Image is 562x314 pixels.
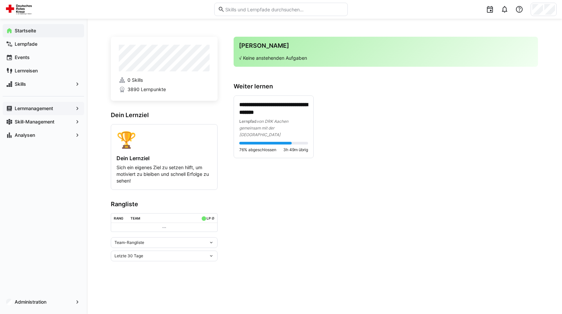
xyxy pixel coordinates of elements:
div: LP [207,216,211,220]
div: 🏆 [116,130,212,149]
div: Team [130,216,140,220]
span: 3h 49m übrig [283,147,308,152]
h3: [PERSON_NAME] [239,42,533,49]
span: 76% abgeschlossen [239,147,276,152]
span: Team-Rangliste [114,240,144,245]
span: 3890 Lernpunkte [127,86,166,93]
a: 0 Skills [119,77,210,83]
h4: Dein Lernziel [116,155,212,162]
div: Rang [114,216,123,220]
span: 0 Skills [127,77,143,83]
h3: Dein Lernziel [111,111,218,119]
span: Letzte 30 Tage [114,253,143,259]
input: Skills und Lernpfade durchsuchen… [225,6,344,12]
a: ø [212,215,215,221]
h3: Rangliste [111,201,218,208]
p: √ Keine anstehenden Aufgaben [239,55,533,61]
h3: Weiter lernen [234,83,538,90]
span: Lernpfad [239,119,257,124]
span: von DRK Aachen gemeinsam mit der [GEOGRAPHIC_DATA] [239,119,288,137]
p: Sich ein eigenes Ziel zu setzen hilft, um motiviert zu bleiben und schnell Erfolge zu sehen! [116,164,212,184]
